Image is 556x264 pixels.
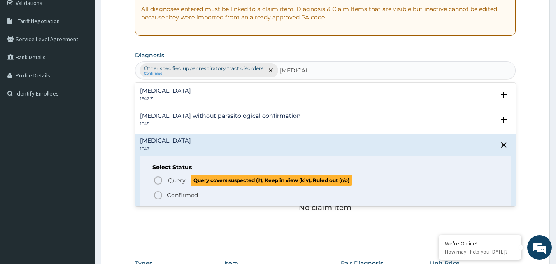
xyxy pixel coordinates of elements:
[445,240,515,247] div: We're Online!
[18,17,60,25] span: Tariff Negotiation
[267,67,275,74] span: remove selection option
[140,146,191,152] p: 1F4Z
[140,138,191,144] h4: [MEDICAL_DATA]
[15,41,33,62] img: d_794563401_company_1708531726252_794563401
[153,175,163,185] i: status option query
[135,4,155,24] div: Minimize live chat window
[445,248,515,255] p: How may I help you today?
[499,90,509,100] i: open select status
[168,176,186,185] span: Query
[191,175,352,186] span: Query covers suspected (?), Keep in view (kiv), Ruled out (r/o)
[499,115,509,125] i: open select status
[43,46,138,57] div: Chat with us now
[140,88,191,94] h4: [MEDICAL_DATA]
[48,79,114,163] span: We're online!
[4,176,157,205] textarea: Type your message and hit 'Enter'
[167,191,198,199] p: Confirmed
[152,164,499,171] h6: Select Status
[140,96,191,102] p: 1F42.Z
[499,140,509,150] i: close select status
[144,72,263,76] small: Confirmed
[299,203,351,212] p: No claim item
[140,113,301,119] h4: [MEDICAL_DATA] without parasitological confirmation
[153,190,163,200] i: status option filled
[141,5,510,21] p: All diagnoses entered must be linked to a claim item. Diagnosis & Claim Items that are visible bu...
[144,65,263,72] p: Other specified upper respiratory tract disorders
[140,121,301,127] p: 1F45
[135,51,164,59] label: Diagnosis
